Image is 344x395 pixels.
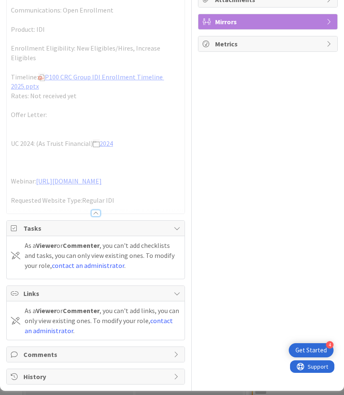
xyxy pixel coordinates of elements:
div: As a or , you can't add links, you can only view existing ones. To modify your role, . [25,306,180,336]
p: Requested Website Type:Regular IDI [11,196,180,205]
p: UC 2024: (As Truist Financial) [11,139,180,148]
p: Timeline: [11,72,180,91]
div: 4 [326,341,334,349]
span: Support [18,1,38,11]
p: Enrollment Eligibility: New Eligibles/Hires, Increase Eligibles [11,43,180,62]
a: P100 CRC Group IDI Enrollment Timeline 2025.pptx [11,73,164,91]
img: ​pptx icon [38,74,45,81]
p: Rates: Not received yet [11,91,180,101]
a: 2024 [100,139,113,148]
span: Metrics [215,39,322,49]
b: Commenter [63,241,100,250]
span: Mirrors [215,17,322,27]
div: Open Get Started checklist, remaining modules: 4 [289,343,334,357]
img: ​Folder icon [93,141,100,148]
b: Viewer [36,241,56,250]
span: Tasks [23,223,169,233]
b: Commenter [63,306,100,315]
p: Webinar: [11,176,180,186]
span: History [23,372,169,382]
div: Get Started [295,346,327,354]
div: As a or , you can't add checklists and tasks, you can only view existing ones. To modify your rol... [25,240,180,270]
a: contact an administrator [52,261,124,270]
span: Links [23,288,169,298]
p: Offer Letter: [11,110,180,120]
b: Viewer [36,306,56,315]
a: [URL][DOMAIN_NAME] [36,177,102,185]
span: Comments [23,349,169,359]
p: Communications: Open Enrollment [11,5,180,15]
a: contact an administrator [25,316,173,335]
p: Product: IDI [11,25,180,34]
